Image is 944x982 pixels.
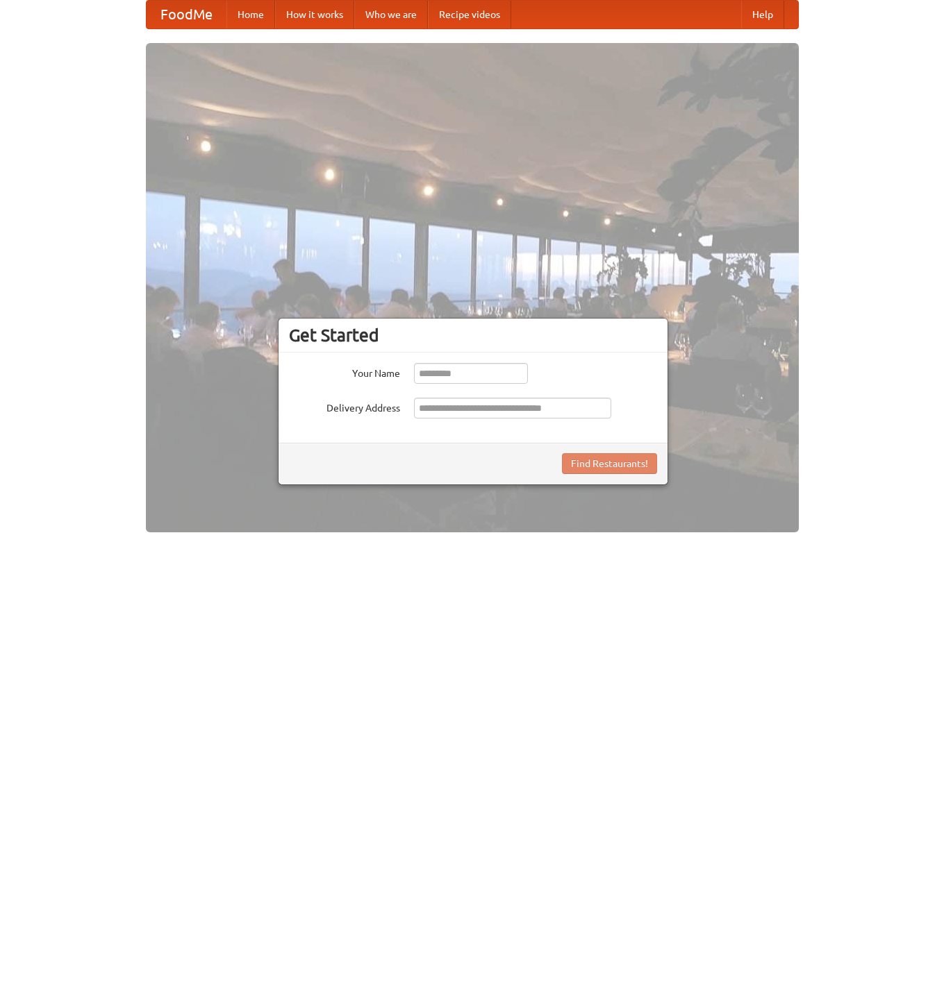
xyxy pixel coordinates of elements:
[275,1,354,28] a: How it works
[289,398,400,415] label: Delivery Address
[354,1,428,28] a: Who we are
[226,1,275,28] a: Home
[428,1,511,28] a: Recipe videos
[741,1,784,28] a: Help
[562,453,657,474] button: Find Restaurants!
[147,1,226,28] a: FoodMe
[289,325,657,346] h3: Get Started
[289,363,400,380] label: Your Name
